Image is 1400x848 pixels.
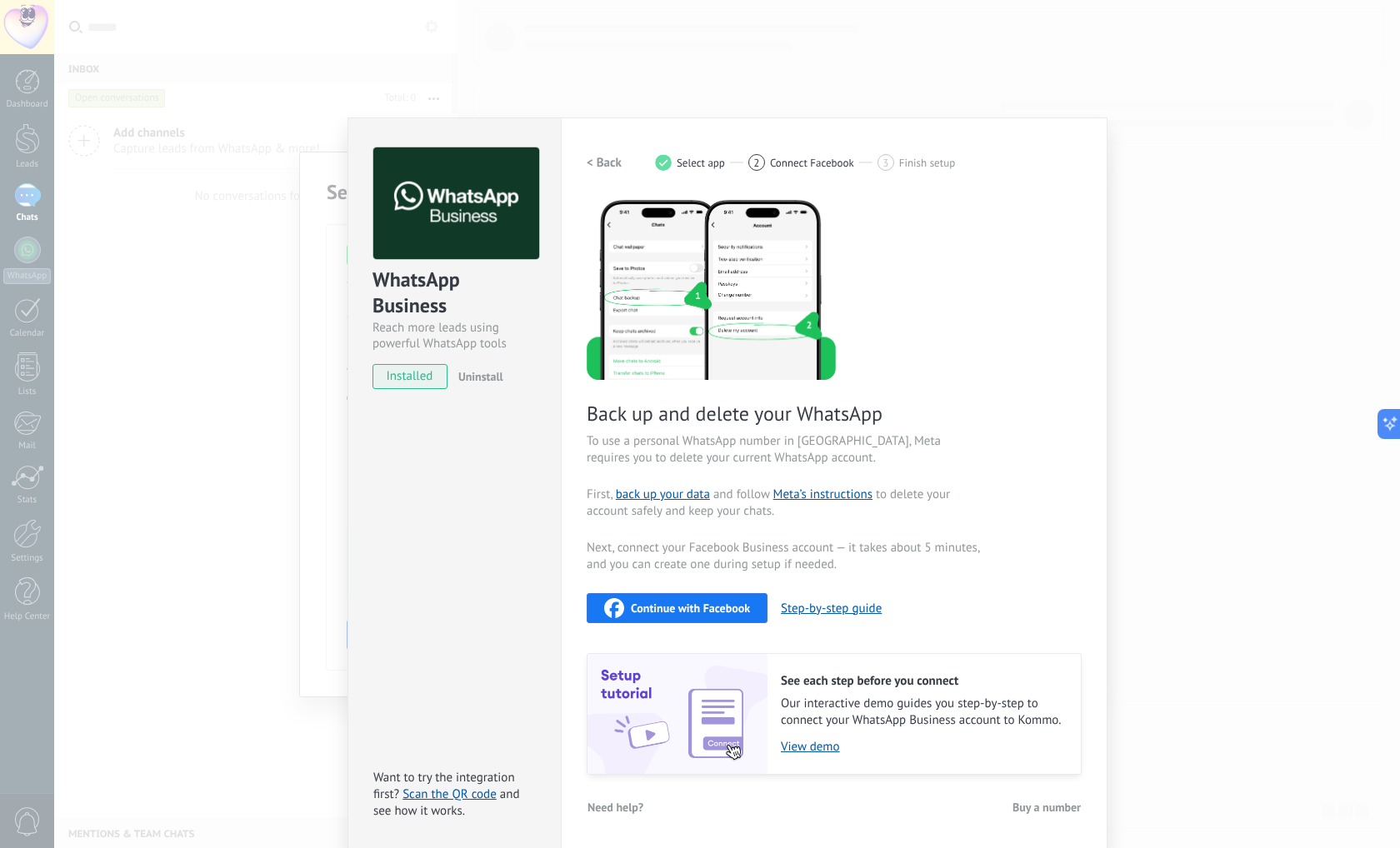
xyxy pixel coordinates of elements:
span: To use a personal WhatsApp number in [GEOGRAPHIC_DATA], Meta requires you to delete your current ... [587,433,983,466]
a: Meta’s instructions [773,486,872,502]
img: logo_main.png [373,147,539,260]
img: delete personal phone [587,197,836,380]
span: Need help? [587,801,643,813]
div: WhatsApp Business [372,267,537,320]
span: Uninstall [458,369,503,384]
span: Buy a number [1012,801,1081,813]
span: Continue with Facebook [631,602,750,614]
span: and see how it works. [373,786,520,819]
button: Continue with Facebook [587,593,767,623]
h2: < Back [587,155,622,171]
span: Our interactive demo guides you step-by-step to connect your WhatsApp Business account to Kommo. [781,696,1064,729]
a: back up your data [616,486,710,502]
button: Uninstall [452,364,503,389]
button: < Back [587,147,622,177]
span: First, and follow to delete your account safely and keep your chats. [587,486,983,520]
span: Connect Facebook [770,157,854,169]
h2: See each step before you connect [781,673,1064,689]
a: View demo [781,739,1064,755]
button: Step-by-step guide [781,601,882,616]
span: Finish setup [899,157,955,169]
button: Need help? [587,795,644,820]
span: Select app [677,157,725,169]
button: Buy a number [1012,795,1082,820]
span: 2 [753,156,759,170]
span: 3 [882,156,888,170]
a: Scan the QR code [402,786,497,802]
span: Want to try the integration first? [373,770,515,802]
span: installed [373,364,447,389]
span: Back up and delete your WhatsApp [587,401,983,426]
div: Reach more leads using powerful WhatsApp tools [372,320,537,352]
span: Next, connect your Facebook Business account — it takes about 5 minutes, and you can create one d... [587,540,983,573]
